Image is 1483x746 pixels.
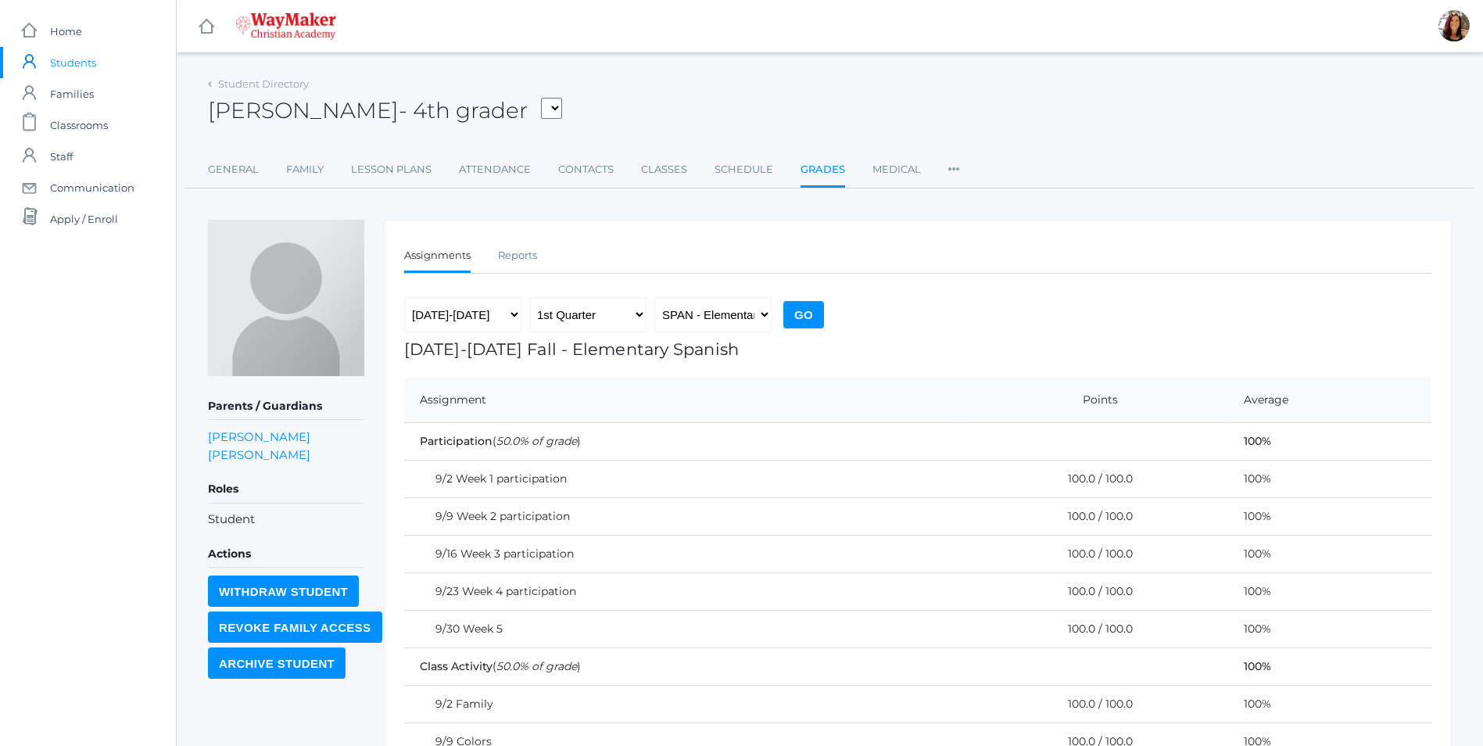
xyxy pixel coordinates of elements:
[420,659,493,673] span: Class Activity
[1228,536,1431,573] td: 100%
[50,47,96,78] span: Students
[404,340,1431,358] h1: [DATE]-[DATE] Fall - Elementary Spanish
[404,536,961,573] td: 9/16 Week 3 participation
[208,220,364,376] img: Tallon Pecor
[404,498,961,536] td: 9/9 Week 2 participation
[286,154,324,185] a: Family
[208,428,310,446] a: [PERSON_NAME]
[404,378,961,423] th: Assignment
[351,154,432,185] a: Lesson Plans
[208,476,364,503] h5: Roles
[961,686,1228,723] td: 100.0 / 100.0
[641,154,687,185] a: Classes
[1228,686,1431,723] td: 100%
[961,461,1228,498] td: 100.0 / 100.0
[558,154,614,185] a: Contacts
[404,648,1228,686] td: ( )
[961,498,1228,536] td: 100.0 / 100.0
[1228,498,1431,536] td: 100%
[872,154,921,185] a: Medical
[208,393,364,420] h5: Parents / Guardians
[1228,378,1431,423] th: Average
[961,378,1228,423] th: Points
[1228,573,1431,611] td: 100%
[235,13,336,40] img: 4_waymaker-logo-stack-white.png
[715,154,773,185] a: Schedule
[208,446,310,464] a: [PERSON_NAME]
[1228,461,1431,498] td: 100%
[404,686,961,723] td: 9/2 Family
[1228,423,1431,461] td: 100%
[783,301,824,328] input: Go
[1228,648,1431,686] td: 100%
[498,240,537,271] a: Reports
[208,511,364,529] li: Student
[50,78,94,109] span: Families
[404,611,961,648] td: 9/30 Week 5
[404,423,1228,461] td: ( )
[399,97,528,124] span: - 4th grader
[50,141,73,172] span: Staff
[50,16,82,47] span: Home
[404,461,961,498] td: 9/2 Week 1 participation
[420,434,493,448] span: Participation
[50,203,118,235] span: Apply / Enroll
[961,611,1228,648] td: 100.0 / 100.0
[50,109,108,141] span: Classrooms
[459,154,531,185] a: Attendance
[208,154,259,185] a: General
[208,647,346,679] input: Archive Student
[208,612,382,643] input: Revoke Family Access
[404,573,961,611] td: 9/23 Week 4 participation
[961,536,1228,573] td: 100.0 / 100.0
[208,541,364,568] h5: Actions
[496,434,577,448] em: 50.0% of grade
[50,172,134,203] span: Communication
[1228,611,1431,648] td: 100%
[961,573,1228,611] td: 100.0 / 100.0
[404,240,471,274] a: Assignments
[218,77,309,90] a: Student Directory
[1438,10,1470,41] div: Gina Pecor
[496,659,577,673] em: 50.0% of grade
[801,154,845,188] a: Grades
[208,99,562,123] h2: [PERSON_NAME]
[208,576,359,607] input: Withdraw Student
